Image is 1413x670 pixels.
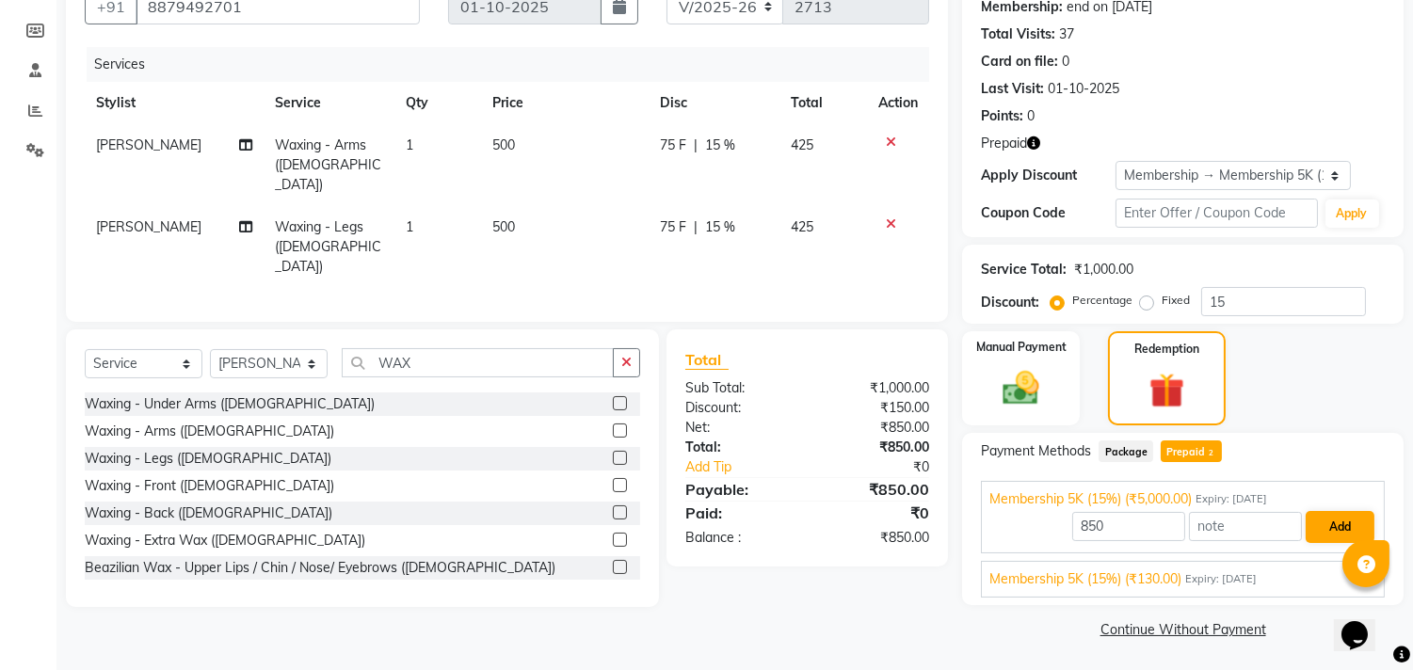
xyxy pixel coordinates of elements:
span: 500 [492,218,515,235]
div: Net: [671,418,808,438]
div: ₹0 [830,457,944,477]
span: Expiry: [DATE] [1185,571,1257,587]
div: Card on file: [981,52,1058,72]
div: Waxing - Back ([DEMOGRAPHIC_DATA]) [85,503,332,523]
div: Waxing - Under Arms ([DEMOGRAPHIC_DATA]) [85,394,375,414]
div: 37 [1059,24,1074,44]
div: Sub Total: [671,378,808,398]
span: | [694,217,698,237]
div: Total Visits: [981,24,1055,44]
div: Waxing - Front ([DEMOGRAPHIC_DATA]) [85,476,334,496]
span: Prepaid [981,134,1027,153]
div: Total: [671,438,808,457]
div: 0 [1062,52,1069,72]
span: 1 [406,218,413,235]
button: Add [1306,511,1374,543]
span: Payment Methods [981,441,1091,461]
label: Percentage [1072,292,1132,309]
span: [PERSON_NAME] [96,136,201,153]
div: 01-10-2025 [1048,79,1119,99]
th: Total [779,82,868,124]
img: _cash.svg [991,367,1051,409]
div: ₹150.00 [808,398,944,418]
span: Prepaid [1161,440,1222,462]
input: Amount [1072,512,1185,541]
span: 425 [791,218,813,235]
div: Service Total: [981,260,1067,279]
div: ₹850.00 [808,528,944,548]
span: 425 [791,136,813,153]
div: Discount: [981,293,1039,312]
div: Points: [981,106,1023,126]
div: Waxing - Legs ([DEMOGRAPHIC_DATA]) [85,449,331,469]
span: 15 % [705,136,735,155]
span: Waxing - Legs ([DEMOGRAPHIC_DATA]) [275,218,381,275]
label: Redemption [1134,341,1199,358]
div: Beazilian Wax - Upper Lips / Chin / Nose/ Eyebrows ([DEMOGRAPHIC_DATA]) [85,558,555,578]
span: Membership 5K (15%) (₹5,000.00) [989,489,1192,509]
div: ₹0 [808,502,944,524]
input: Search or Scan [342,348,614,377]
span: Total [685,350,729,370]
span: 500 [492,136,515,153]
span: Membership 5K (15%) (₹130.00) [989,569,1181,589]
th: Stylist [85,82,264,124]
input: note [1189,512,1302,541]
span: 1 [406,136,413,153]
th: Service [264,82,393,124]
span: Package [1099,440,1153,462]
label: Manual Payment [976,339,1067,356]
span: 75 F [660,217,686,237]
div: Discount: [671,398,808,418]
input: Enter Offer / Coupon Code [1116,199,1317,228]
a: Continue Without Payment [966,620,1400,640]
th: Price [481,82,649,124]
span: Expiry: [DATE] [1196,491,1267,507]
div: Coupon Code [981,203,1116,223]
div: ₹850.00 [808,418,944,438]
div: ₹850.00 [808,438,944,457]
span: [PERSON_NAME] [96,218,201,235]
span: 75 F [660,136,686,155]
div: Payable: [671,478,808,501]
div: Waxing - Arms ([DEMOGRAPHIC_DATA]) [85,422,334,441]
span: | [694,136,698,155]
div: ₹850.00 [808,478,944,501]
div: ₹1,000.00 [1074,260,1133,279]
div: 0 [1027,106,1035,126]
label: Fixed [1162,292,1190,309]
div: Apply Discount [981,166,1116,185]
div: Services [87,47,943,82]
span: 15 % [705,217,735,237]
iframe: chat widget [1334,595,1394,651]
div: Paid: [671,502,808,524]
div: Last Visit: [981,79,1044,99]
div: Waxing - Extra Wax ([DEMOGRAPHIC_DATA]) [85,531,365,550]
span: 2 [1206,448,1216,459]
th: Disc [649,82,779,124]
a: Add Tip [671,457,830,477]
th: Action [867,82,929,124]
th: Qty [394,82,481,124]
div: Balance : [671,528,808,548]
img: _gift.svg [1138,369,1195,412]
div: ₹1,000.00 [808,378,944,398]
button: Apply [1325,199,1379,228]
span: Waxing - Arms ([DEMOGRAPHIC_DATA]) [275,136,381,193]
